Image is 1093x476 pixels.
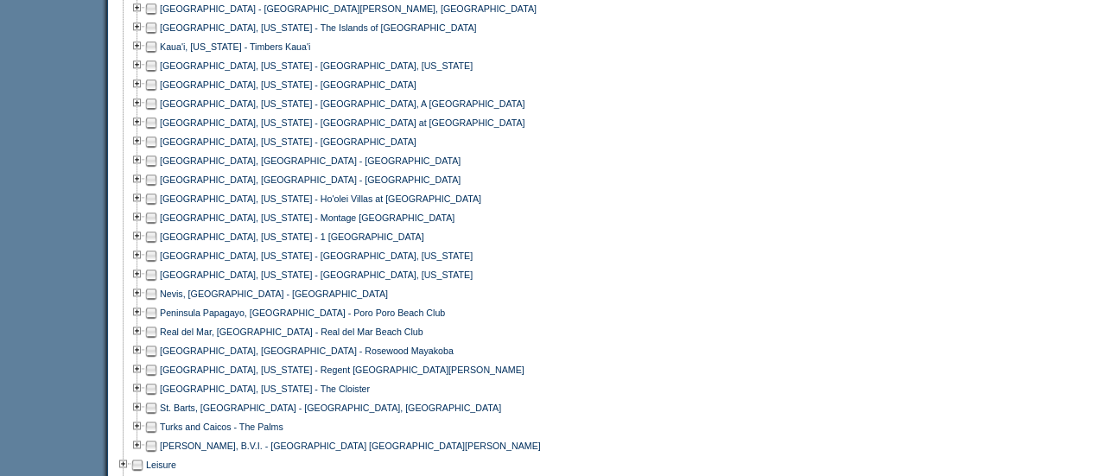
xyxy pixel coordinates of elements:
a: Leisure [146,460,176,470]
a: [PERSON_NAME], B.V.I. - [GEOGRAPHIC_DATA] [GEOGRAPHIC_DATA][PERSON_NAME] [160,441,541,451]
a: [GEOGRAPHIC_DATA] - [GEOGRAPHIC_DATA][PERSON_NAME], [GEOGRAPHIC_DATA] [160,3,537,14]
a: [GEOGRAPHIC_DATA], [US_STATE] - The Cloister [160,384,370,394]
a: [GEOGRAPHIC_DATA], [GEOGRAPHIC_DATA] - [GEOGRAPHIC_DATA] [160,175,461,185]
a: Turks and Caicos - The Palms [160,422,283,432]
a: [GEOGRAPHIC_DATA], [US_STATE] - [GEOGRAPHIC_DATA] [160,79,416,90]
a: [GEOGRAPHIC_DATA], [US_STATE] - [GEOGRAPHIC_DATA], [US_STATE] [160,60,473,71]
a: [GEOGRAPHIC_DATA], [US_STATE] - Ho'olei Villas at [GEOGRAPHIC_DATA] [160,194,481,204]
a: [GEOGRAPHIC_DATA], [US_STATE] - Montage [GEOGRAPHIC_DATA] [160,213,454,223]
a: Real del Mar, [GEOGRAPHIC_DATA] - Real del Mar Beach Club [160,327,423,337]
a: [GEOGRAPHIC_DATA], [GEOGRAPHIC_DATA] - Rosewood Mayakoba [160,346,454,356]
a: [GEOGRAPHIC_DATA], [US_STATE] - Regent [GEOGRAPHIC_DATA][PERSON_NAME] [160,365,524,375]
a: [GEOGRAPHIC_DATA], [US_STATE] - [GEOGRAPHIC_DATA], [US_STATE] [160,270,473,280]
a: [GEOGRAPHIC_DATA], [GEOGRAPHIC_DATA] - [GEOGRAPHIC_DATA] [160,155,461,166]
a: Kaua'i, [US_STATE] - Timbers Kaua'i [160,41,310,52]
a: Nevis, [GEOGRAPHIC_DATA] - [GEOGRAPHIC_DATA] [160,289,388,299]
a: [GEOGRAPHIC_DATA], [US_STATE] - [GEOGRAPHIC_DATA] [160,136,416,147]
a: St. Barts, [GEOGRAPHIC_DATA] - [GEOGRAPHIC_DATA], [GEOGRAPHIC_DATA] [160,403,501,413]
a: [GEOGRAPHIC_DATA], [US_STATE] - 1 [GEOGRAPHIC_DATA] [160,232,424,242]
a: [GEOGRAPHIC_DATA], [US_STATE] - The Islands of [GEOGRAPHIC_DATA] [160,22,476,33]
a: [GEOGRAPHIC_DATA], [US_STATE] - [GEOGRAPHIC_DATA], A [GEOGRAPHIC_DATA] [160,98,524,109]
a: [GEOGRAPHIC_DATA], [US_STATE] - [GEOGRAPHIC_DATA], [US_STATE] [160,251,473,261]
a: Peninsula Papagayo, [GEOGRAPHIC_DATA] - Poro Poro Beach Club [160,308,445,318]
a: [GEOGRAPHIC_DATA], [US_STATE] - [GEOGRAPHIC_DATA] at [GEOGRAPHIC_DATA] [160,117,524,128]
